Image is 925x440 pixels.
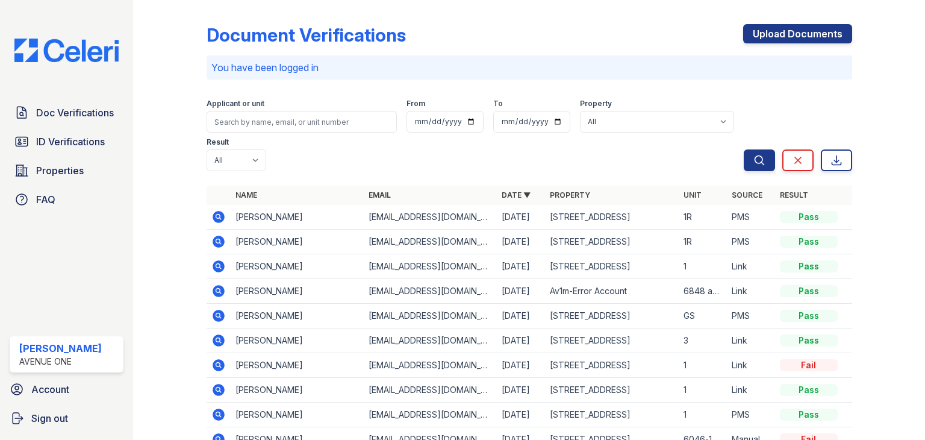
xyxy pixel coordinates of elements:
[545,328,678,353] td: [STREET_ADDRESS]
[364,353,497,378] td: [EMAIL_ADDRESS][DOMAIN_NAME]
[36,163,84,178] span: Properties
[502,190,531,200] a: Date ▼
[497,328,545,353] td: [DATE]
[679,378,727,403] td: 1
[364,304,497,328] td: [EMAIL_ADDRESS][DOMAIN_NAME]
[545,304,678,328] td: [STREET_ADDRESS]
[780,211,838,223] div: Pass
[493,99,503,108] label: To
[727,205,775,230] td: PMS
[780,285,838,297] div: Pass
[5,377,128,401] a: Account
[31,382,69,397] span: Account
[545,403,678,427] td: [STREET_ADDRESS]
[780,359,838,371] div: Fail
[497,254,545,279] td: [DATE]
[727,403,775,427] td: PMS
[727,304,775,328] td: PMS
[497,304,545,328] td: [DATE]
[679,403,727,427] td: 1
[497,279,545,304] td: [DATE]
[231,254,364,279] td: [PERSON_NAME]
[727,279,775,304] td: Link
[679,254,727,279] td: 1
[369,190,391,200] a: Email
[406,99,425,108] label: From
[31,411,68,426] span: Sign out
[231,205,364,230] td: [PERSON_NAME]
[19,341,102,356] div: [PERSON_NAME]
[550,190,590,200] a: Property
[732,190,762,200] a: Source
[231,304,364,328] td: [PERSON_NAME]
[679,205,727,230] td: 1R
[780,236,838,248] div: Pass
[727,378,775,403] td: Link
[36,134,105,149] span: ID Verifications
[231,353,364,378] td: [PERSON_NAME]
[679,230,727,254] td: 1R
[19,356,102,368] div: Avenue One
[231,378,364,403] td: [PERSON_NAME]
[364,403,497,427] td: [EMAIL_ADDRESS][DOMAIN_NAME]
[727,230,775,254] td: PMS
[780,310,838,322] div: Pass
[36,105,114,120] span: Doc Verifications
[780,335,838,347] div: Pass
[545,205,678,230] td: [STREET_ADDRESS]
[497,353,545,378] td: [DATE]
[497,230,545,254] td: [DATE]
[364,279,497,304] td: [EMAIL_ADDRESS][DOMAIN_NAME]
[10,101,123,125] a: Doc Verifications
[780,384,838,396] div: Pass
[10,187,123,212] a: FAQ
[497,205,545,230] td: [DATE]
[743,24,852,43] a: Upload Documents
[679,328,727,353] td: 3
[497,403,545,427] td: [DATE]
[727,254,775,279] td: Link
[679,304,727,328] td: GS
[10,130,123,154] a: ID Verifications
[679,279,727,304] td: 6848 apt 4
[207,111,397,133] input: Search by name, email, or unit number
[679,353,727,378] td: 1
[780,260,838,272] div: Pass
[545,230,678,254] td: [STREET_ADDRESS]
[211,60,847,75] p: You have been logged in
[780,409,838,421] div: Pass
[36,192,55,207] span: FAQ
[545,378,678,403] td: [STREET_ADDRESS]
[727,353,775,378] td: Link
[364,254,497,279] td: [EMAIL_ADDRESS][DOMAIN_NAME]
[684,190,702,200] a: Unit
[364,205,497,230] td: [EMAIL_ADDRESS][DOMAIN_NAME]
[207,99,264,108] label: Applicant or unit
[207,137,229,147] label: Result
[231,403,364,427] td: [PERSON_NAME]
[580,99,612,108] label: Property
[207,24,406,46] div: Document Verifications
[10,159,123,183] a: Properties
[364,230,497,254] td: [EMAIL_ADDRESS][DOMAIN_NAME]
[727,328,775,353] td: Link
[545,353,678,378] td: [STREET_ADDRESS]
[497,378,545,403] td: [DATE]
[364,378,497,403] td: [EMAIL_ADDRESS][DOMAIN_NAME]
[231,230,364,254] td: [PERSON_NAME]
[780,190,808,200] a: Result
[231,279,364,304] td: [PERSON_NAME]
[545,254,678,279] td: [STREET_ADDRESS]
[5,406,128,430] a: Sign out
[235,190,257,200] a: Name
[545,279,678,304] td: Av1m-Error Account
[5,39,128,62] img: CE_Logo_Blue-a8612792a0a2168367f1c8372b55b34899dd931a85d93a1a3d3e32e68fde9ad4.png
[231,328,364,353] td: [PERSON_NAME]
[364,328,497,353] td: [EMAIL_ADDRESS][DOMAIN_NAME]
